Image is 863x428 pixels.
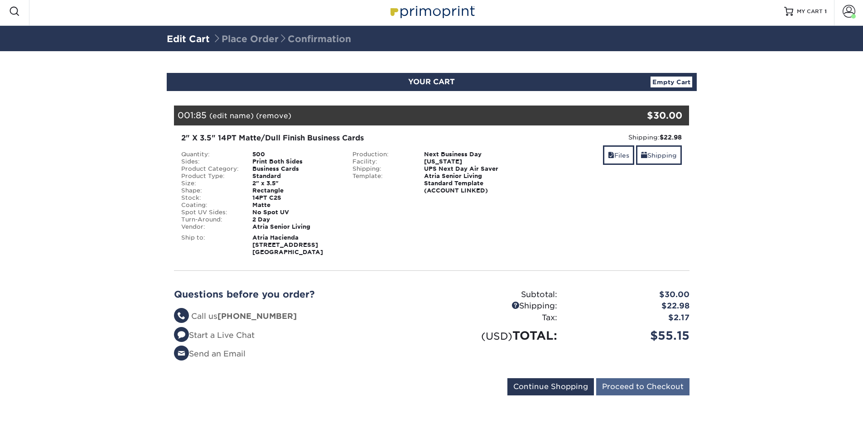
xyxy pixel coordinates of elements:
div: 500 [246,151,346,158]
a: Empty Cart [651,77,692,87]
div: Shipping: [346,165,417,173]
strong: $22.98 [660,134,682,141]
div: Atria Senior Living Standard Template (ACCOUNT LINKED) [417,173,517,194]
div: 14PT C2S [246,194,346,202]
strong: [PHONE_NUMBER] [217,312,297,321]
a: Edit Cart [167,34,210,44]
a: (remove) [256,111,291,120]
div: Atria Senior Living [246,223,346,231]
span: 1 [824,8,827,14]
div: Print Both Sides [246,158,346,165]
div: Shipping: [432,300,564,312]
div: Product Type: [174,173,246,180]
div: Vendor: [174,223,246,231]
input: Proceed to Checkout [596,378,689,395]
div: Shipping: [524,133,682,142]
h2: Questions before you order? [174,289,425,300]
div: [US_STATE] [417,158,517,165]
div: $55.15 [564,327,696,344]
div: Facility: [346,158,417,165]
div: Rectangle [246,187,346,194]
span: shipping [641,152,647,159]
div: UPS Next Day Air Saver [417,165,517,173]
a: Files [603,145,634,165]
div: Standard [246,173,346,180]
a: Start a Live Chat [174,331,255,340]
span: Place Order Confirmation [212,34,351,44]
div: $2.17 [564,312,696,324]
a: (edit name) [209,111,254,120]
div: Product Category: [174,165,246,173]
div: Sides: [174,158,246,165]
div: Next Business Day [417,151,517,158]
div: Template: [346,173,417,194]
div: 001: [174,106,603,125]
div: TOTAL: [432,327,564,344]
div: $30.00 [564,289,696,301]
a: Send an Email [174,349,246,358]
div: Subtotal: [432,289,564,301]
small: (USD) [481,330,512,342]
div: Tax: [432,312,564,324]
div: Matte [246,202,346,209]
span: files [608,152,614,159]
div: 2" x 3.5" [246,180,346,187]
span: 85 [196,110,207,120]
a: Shipping [636,145,682,165]
span: YOUR CART [408,77,455,86]
div: Size: [174,180,246,187]
div: $30.00 [603,109,683,122]
span: MY CART [797,8,823,15]
img: Primoprint [386,1,477,21]
div: No Spot UV [246,209,346,216]
div: Coating: [174,202,246,209]
div: 2 Day [246,216,346,223]
div: Business Cards [246,165,346,173]
div: Ship to: [174,234,246,256]
div: Production: [346,151,417,158]
div: $22.98 [564,300,696,312]
div: Shape: [174,187,246,194]
input: Continue Shopping [507,378,594,395]
div: Spot UV Sides: [174,209,246,216]
div: Quantity: [174,151,246,158]
div: Stock: [174,194,246,202]
strong: Atria Hacienda [STREET_ADDRESS] [GEOGRAPHIC_DATA] [252,234,323,255]
li: Call us [174,311,425,322]
div: Turn-Around: [174,216,246,223]
div: 2" X 3.5" 14PT Matte/Dull Finish Business Cards [181,133,511,144]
